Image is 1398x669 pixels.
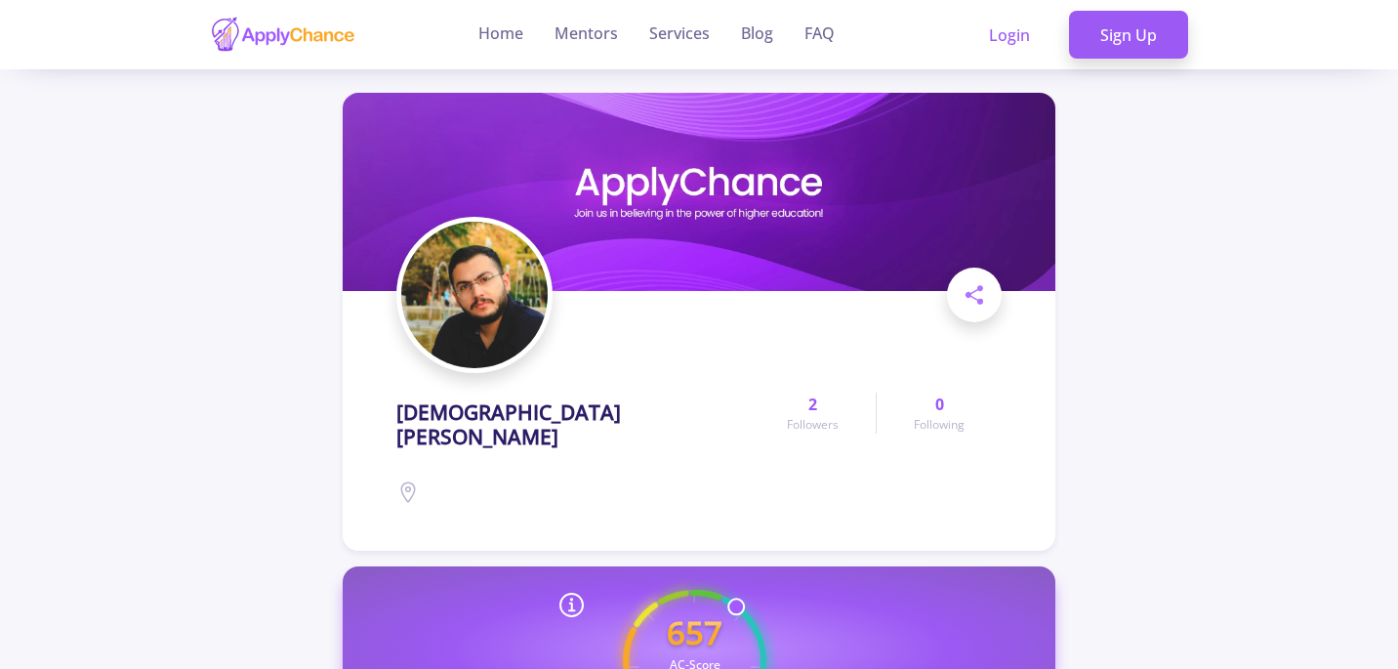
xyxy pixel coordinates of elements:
[958,11,1061,60] a: Login
[808,393,817,416] span: 2
[787,416,839,434] span: Followers
[343,93,1055,291] img: Shayan Razmicover image
[667,610,722,654] text: 657
[935,393,944,416] span: 0
[750,393,876,434] a: 2Followers
[401,222,548,368] img: Shayan Razmiavatar
[1069,11,1188,60] a: Sign Up
[876,393,1002,434] a: 0Following
[914,416,965,434] span: Following
[396,400,750,449] h1: [DEMOGRAPHIC_DATA][PERSON_NAME]
[210,16,356,54] img: applychance logo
